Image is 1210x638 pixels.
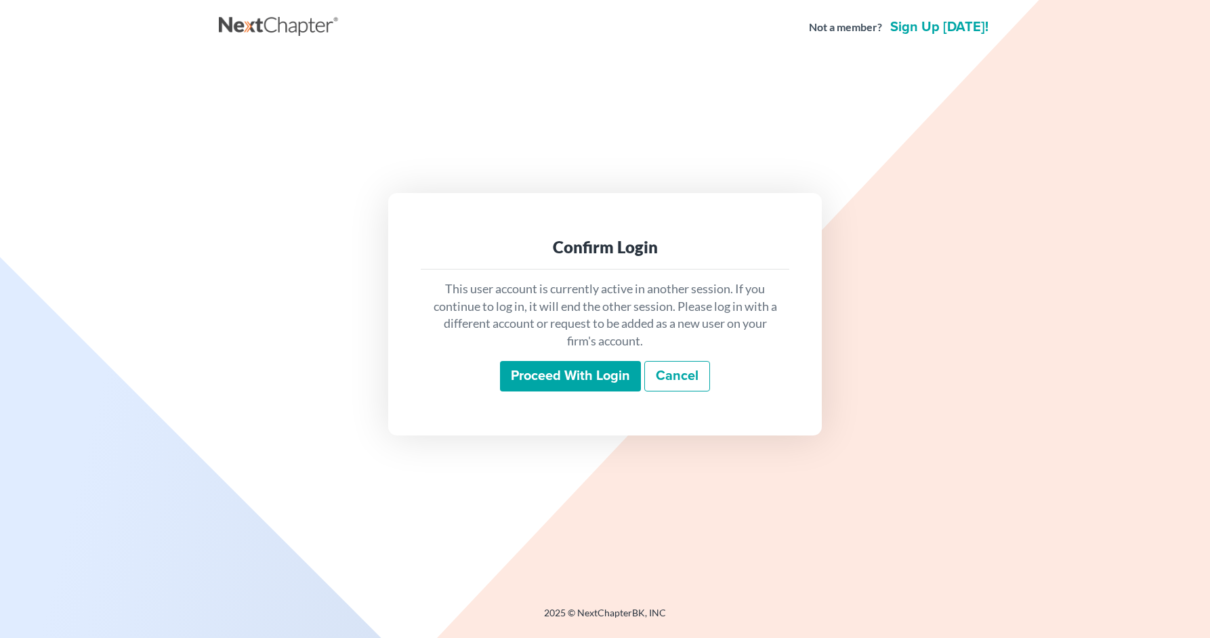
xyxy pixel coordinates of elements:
[809,20,882,35] strong: Not a member?
[432,236,778,258] div: Confirm Login
[432,280,778,350] p: This user account is currently active in another session. If you continue to log in, it will end ...
[219,606,991,631] div: 2025 © NextChapterBK, INC
[888,20,991,34] a: Sign up [DATE]!
[500,361,641,392] input: Proceed with login
[644,361,710,392] a: Cancel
